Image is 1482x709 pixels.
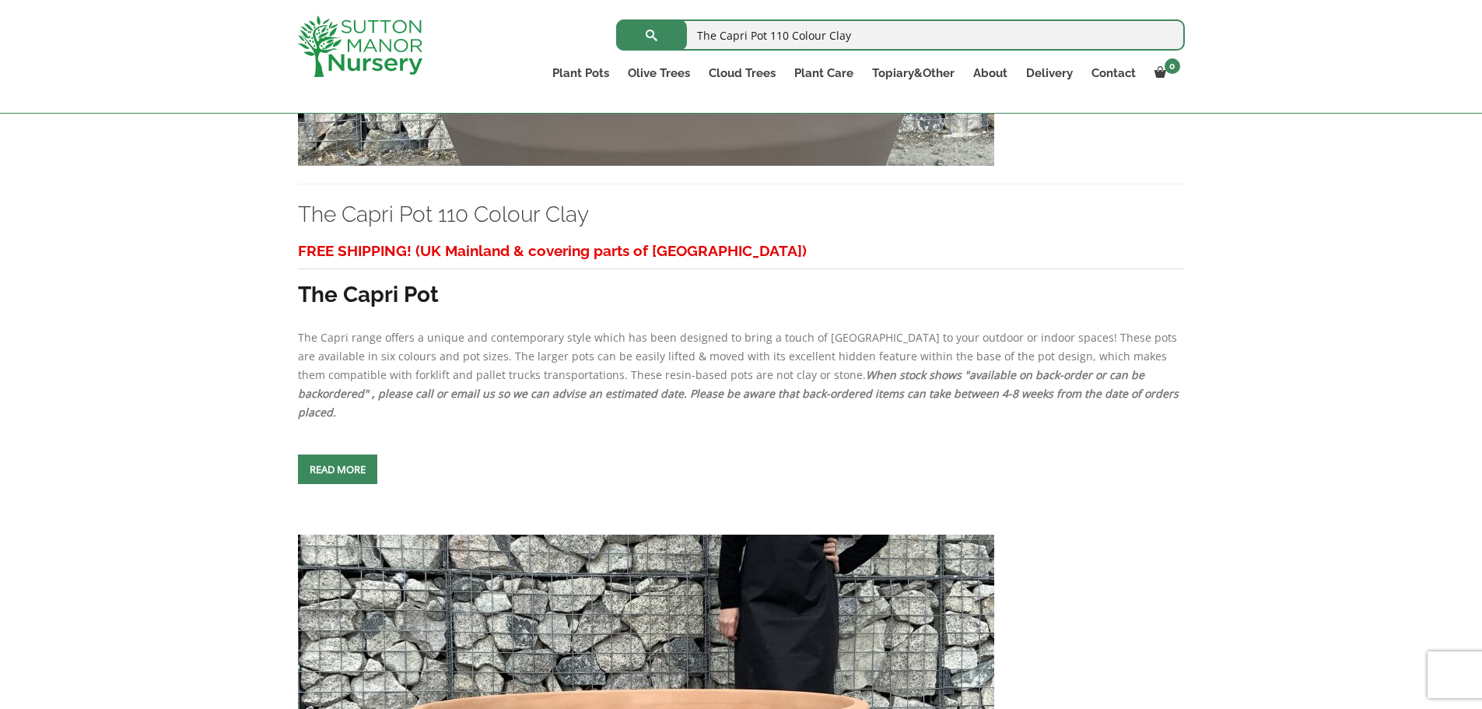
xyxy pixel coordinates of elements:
[298,455,377,484] a: Read more
[298,202,589,227] a: The Capri Pot 110 Colour Clay
[1082,62,1145,84] a: Contact
[616,19,1185,51] input: Search...
[298,237,1185,422] div: The Capri range offers a unique and contemporary style which has been designed to bring a touch o...
[298,367,1179,419] em: When stock shows "available on back-order or can be backordered" , please call or email us so we ...
[298,16,422,77] img: logo
[298,282,439,307] strong: The Capri Pot
[543,62,618,84] a: Plant Pots
[1165,58,1180,74] span: 0
[298,237,1185,265] h3: FREE SHIPPING! (UK Mainland & covering parts of [GEOGRAPHIC_DATA])
[699,62,785,84] a: Cloud Trees
[618,62,699,84] a: Olive Trees
[298,693,994,708] a: The Capri Pot 110 Colour Terracotta
[964,62,1017,84] a: About
[1145,62,1185,84] a: 0
[785,62,863,84] a: Plant Care
[1017,62,1082,84] a: Delivery
[863,62,964,84] a: Topiary&Other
